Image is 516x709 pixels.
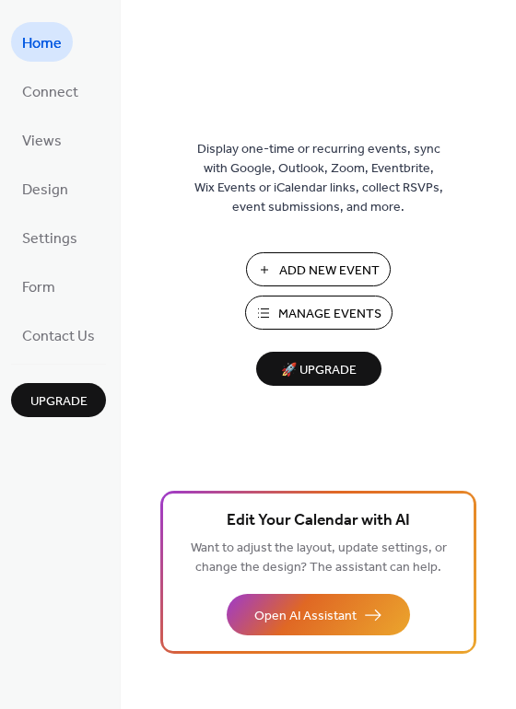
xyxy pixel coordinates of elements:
[194,140,443,217] span: Display one-time or recurring events, sync with Google, Outlook, Zoom, Eventbrite, Wix Events or ...
[11,266,66,306] a: Form
[11,120,73,159] a: Views
[22,78,78,107] span: Connect
[254,607,357,626] span: Open AI Assistant
[22,29,62,58] span: Home
[22,322,95,351] span: Contact Us
[227,508,410,534] span: Edit Your Calendar with AI
[279,262,380,281] span: Add New Event
[246,252,391,286] button: Add New Event
[11,71,89,110] a: Connect
[227,594,410,635] button: Open AI Assistant
[278,305,381,324] span: Manage Events
[11,217,88,257] a: Settings
[22,176,68,204] span: Design
[22,273,55,302] span: Form
[22,127,62,156] span: Views
[11,315,106,354] a: Contact Us
[267,358,370,383] span: 🚀 Upgrade
[191,536,447,580] span: Want to adjust the layout, update settings, or change the design? The assistant can help.
[11,383,106,417] button: Upgrade
[11,169,79,208] a: Design
[245,296,393,330] button: Manage Events
[30,392,88,412] span: Upgrade
[22,225,77,253] span: Settings
[11,22,73,62] a: Home
[256,352,381,386] button: 🚀 Upgrade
